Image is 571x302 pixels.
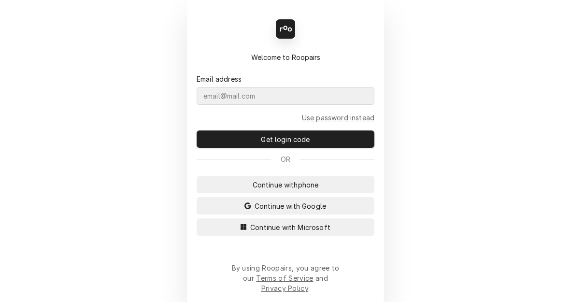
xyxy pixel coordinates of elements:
[197,176,374,193] button: Continue withphone
[302,113,374,123] a: Go to Email and password form
[251,180,321,190] span: Continue with phone
[231,263,340,293] div: By using Roopairs, you agree to our and .
[253,201,328,211] span: Continue with Google
[256,274,313,282] a: Terms of Service
[197,218,374,236] button: Continue with Microsoft
[197,87,374,105] input: email@mail.com
[197,52,374,62] div: Welcome to Roopairs
[197,197,374,215] button: Continue with Google
[259,134,312,144] span: Get login code
[197,130,374,148] button: Get login code
[248,222,332,232] span: Continue with Microsoft
[261,284,308,292] a: Privacy Policy
[197,154,374,164] div: Or
[197,74,242,84] label: Email address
